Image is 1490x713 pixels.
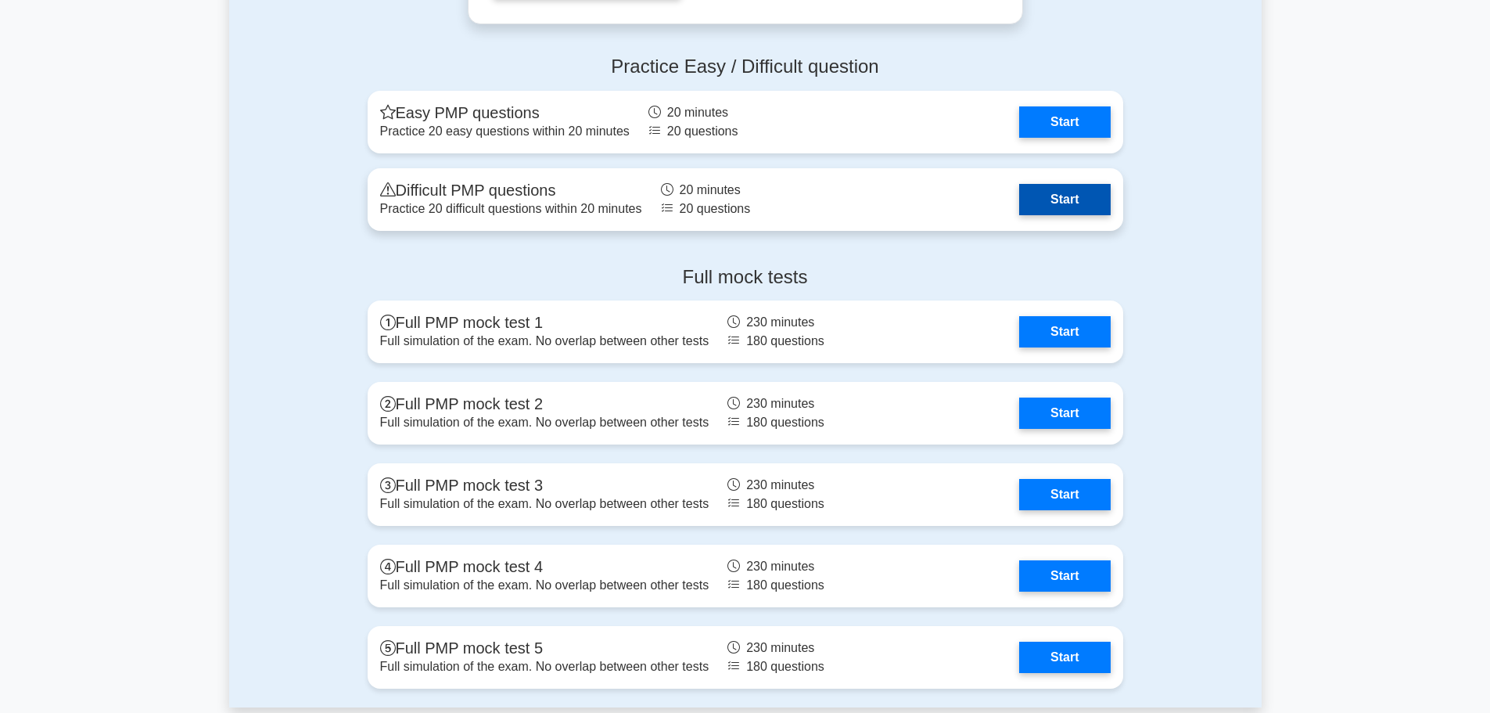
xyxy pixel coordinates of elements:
a: Start [1019,398,1110,429]
a: Start [1019,560,1110,592]
h4: Full mock tests [368,266,1123,289]
a: Start [1019,316,1110,347]
h4: Practice Easy / Difficult question [368,56,1123,78]
a: Start [1019,106,1110,138]
a: Start [1019,184,1110,215]
a: Start [1019,642,1110,673]
a: Start [1019,479,1110,510]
